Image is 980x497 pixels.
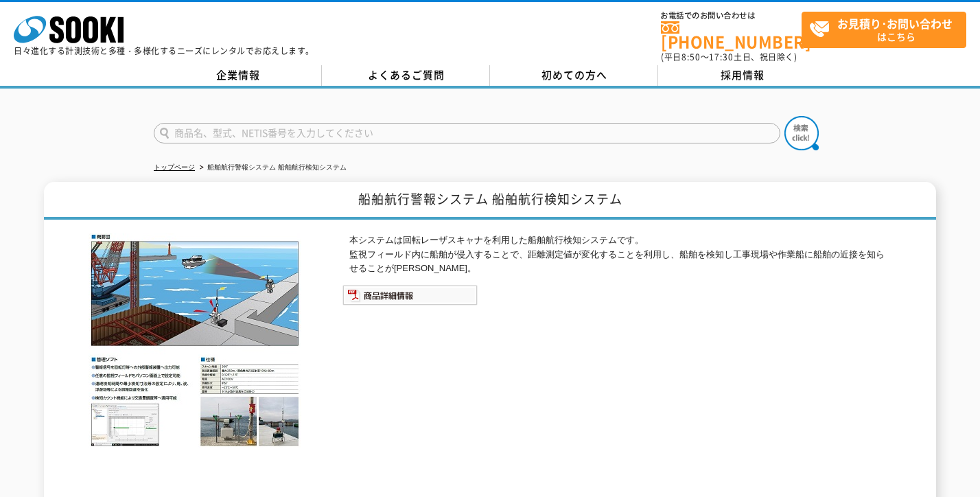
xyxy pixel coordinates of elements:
[44,182,936,220] h1: 船舶航行警報システム 船舶航行検知システム
[89,233,301,448] img: 船舶航行警報システム 船舶航行検知システム
[809,12,966,47] span: はこちら
[197,161,347,175] li: 船舶航行警報システム 船舶航行検知システム
[342,292,478,303] a: 商品詳細情報システム
[349,233,891,276] p: 本システムは回転レーザスキャナを利用した船舶航行検知システムです。 監視フィールド内に船舶が侵入することで、距離測定値が変化することを利用し、船舶を検知し工事現場や作業船に船舶の近接を知らせるこ...
[661,21,802,49] a: [PHONE_NUMBER]
[802,12,966,48] a: お見積り･お問い合わせはこちら
[661,51,797,63] span: (平日 ～ 土日、祝日除く)
[681,51,701,63] span: 8:50
[154,123,780,143] input: 商品名、型式、NETIS番号を入力してください
[342,285,478,305] img: 商品詳細情報システム
[14,47,314,55] p: 日々進化する計測技術と多種・多様化するニーズにレンタルでお応えします。
[661,12,802,20] span: お電話でのお問い合わせは
[154,65,322,86] a: 企業情報
[784,116,819,150] img: btn_search.png
[709,51,734,63] span: 17:30
[837,15,953,32] strong: お見積り･お問い合わせ
[322,65,490,86] a: よくあるご質問
[658,65,826,86] a: 採用情報
[490,65,658,86] a: 初めての方へ
[154,163,195,171] a: トップページ
[541,67,607,82] span: 初めての方へ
